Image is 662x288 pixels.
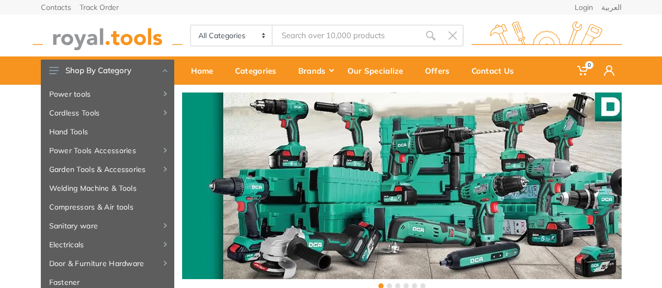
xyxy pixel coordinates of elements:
[41,216,174,235] a: Sanitary ware
[472,21,622,50] img: royal.tools Logo
[41,4,71,11] a: Contacts
[80,4,119,11] a: Track Order
[41,141,174,160] a: Power Tools Accessories
[41,254,174,273] a: Door & Furniture Hardware
[570,56,597,85] a: 0
[228,60,291,82] div: Categories
[575,4,593,11] a: Login
[41,122,174,141] a: Hand Tools
[464,56,529,85] a: Contact Us
[418,56,464,85] a: Offers
[340,60,418,82] div: Our Specialize
[601,4,622,11] a: العربية
[228,56,291,85] a: Categories
[340,56,418,85] a: Our Specialize
[418,60,464,82] div: Offers
[291,60,340,82] div: Brands
[273,25,419,47] input: Site search
[41,235,174,254] a: Electricals
[41,179,174,198] a: Welding Machine & Tools
[585,61,593,69] span: 0
[191,26,273,45] select: Category
[464,60,529,82] div: Contact Us
[41,160,174,179] a: Garden Tools & Accessories
[41,60,174,82] button: Shop By Category
[184,56,228,85] a: Home
[41,198,174,216] a: Compressors & Air tools
[184,60,228,82] div: Home
[41,85,174,103] a: Power tools
[32,21,183,50] img: royal.tools Logo
[41,103,174,122] a: Cordless Tools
